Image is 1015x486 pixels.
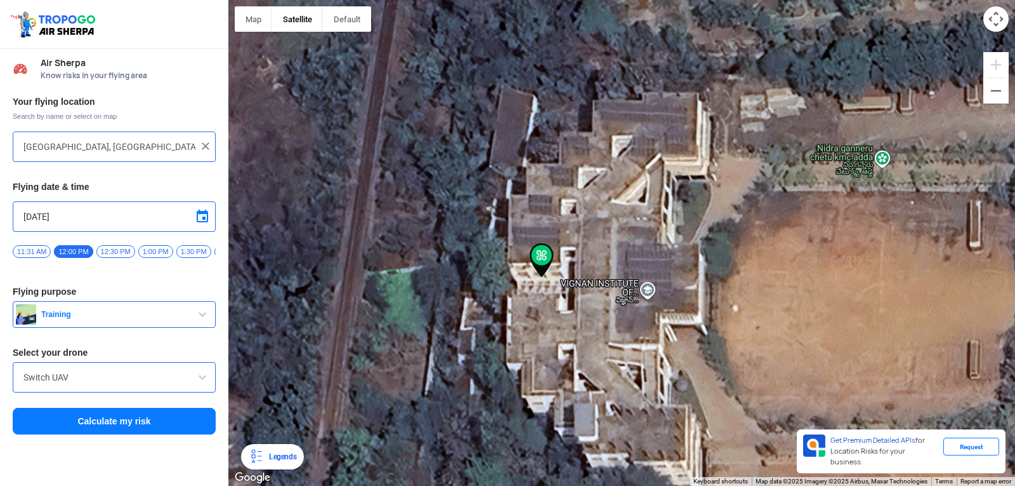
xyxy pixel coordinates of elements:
[214,245,249,258] span: 2:00 PM
[23,139,195,154] input: Search your flying location
[264,449,296,464] div: Legends
[13,111,216,121] span: Search by name or select on map
[830,436,915,445] span: Get Premium Detailed APIs
[13,182,216,191] h3: Flying date & time
[54,245,93,258] span: 12:00 PM
[943,438,999,456] div: Request
[13,245,51,258] span: 11:31 AM
[16,304,36,325] img: training.png
[935,478,953,485] a: Terms
[983,52,1009,78] button: Zoom in
[803,435,825,457] img: Premium APIs
[13,301,216,328] button: Training
[23,370,205,385] input: Search by name or Brand
[249,449,264,464] img: Legends
[36,309,195,320] span: Training
[23,209,205,224] input: Select Date
[138,245,173,258] span: 1:00 PM
[96,245,135,258] span: 12:30 PM
[272,6,323,32] button: Show satellite imagery
[232,469,273,486] img: Google
[756,478,927,485] span: Map data ©2025 Imagery ©2025 Airbus, Maxar Technologies
[176,245,211,258] span: 1:30 PM
[232,469,273,486] a: Open this area in Google Maps (opens a new window)
[13,61,28,76] img: Risk Scores
[199,140,212,152] img: ic_close.png
[825,435,943,468] div: for Location Risks for your business.
[41,71,216,81] span: Know risks in your flying area
[13,348,216,357] h3: Select your drone
[13,408,216,435] button: Calculate my risk
[983,6,1009,32] button: Map camera controls
[13,97,216,106] h3: Your flying location
[960,478,1011,485] a: Report a map error
[983,78,1009,104] button: Zoom out
[41,58,216,68] span: Air Sherpa
[693,477,748,486] button: Keyboard shortcuts
[235,6,272,32] button: Show street map
[13,287,216,296] h3: Flying purpose
[10,10,100,39] img: ic_tgdronemaps.svg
